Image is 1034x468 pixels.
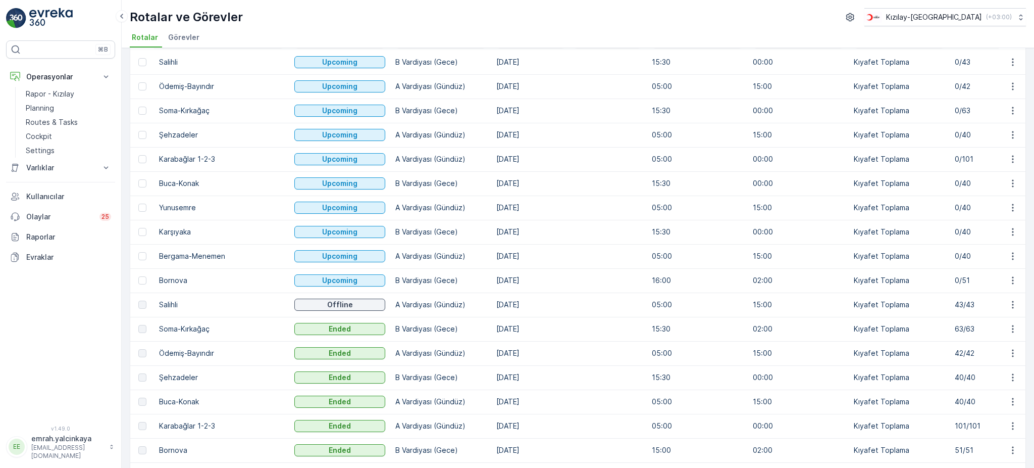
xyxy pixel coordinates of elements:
td: A Vardiyası (Gündüz) [390,341,491,365]
div: Toggle Row Selected [138,228,146,236]
img: logo [6,8,26,28]
td: Bornova [154,268,289,293]
td: B Vardiyası (Gece) [390,365,491,390]
p: Upcoming [322,130,357,140]
td: Ödemiş-Bayındır [154,74,289,99]
a: Raporlar [6,227,115,247]
button: Upcoming [294,105,385,117]
td: B Vardiyası (Gece) [390,438,491,462]
button: Upcoming [294,56,385,68]
button: Upcoming [294,80,385,92]
td: A Vardiyası (Gündüz) [390,293,491,317]
td: Soma-Kırkağaç [154,99,289,123]
td: Kıyafet Toplama [849,317,950,341]
td: A Vardiyası (Gündüz) [390,244,491,268]
button: Upcoming [294,250,385,262]
button: Upcoming [294,153,385,165]
p: Upcoming [322,203,357,213]
td: Şehzadeler [154,365,289,390]
td: 00:00 [748,365,849,390]
td: 15:00 [748,390,849,414]
td: 05:00 [647,123,748,147]
td: 02:00 [748,438,849,462]
span: v 1.49.0 [6,426,115,432]
td: Kıyafet Toplama [849,244,950,268]
div: Toggle Row Selected [138,446,146,454]
td: 15:00 [748,196,849,220]
td: 00:00 [748,171,849,196]
td: Kıyafet Toplama [849,414,950,438]
div: Toggle Row Selected [138,422,146,430]
td: [DATE] [491,171,647,196]
a: Cockpit [22,129,115,144]
td: B Vardiyası (Gece) [390,268,491,293]
td: A Vardiyası (Gündüz) [390,196,491,220]
td: 15:30 [647,365,748,390]
td: Kıyafet Toplama [849,293,950,317]
td: 00:00 [748,147,849,171]
td: Kıyafet Toplama [849,123,950,147]
img: k%C4%B1z%C4%B1lay_jywRncg.png [864,12,882,23]
td: Buca-Konak [154,390,289,414]
button: Operasyonlar [6,67,115,87]
td: [DATE] [491,365,647,390]
td: [DATE] [491,196,647,220]
p: ⌘B [98,45,108,54]
td: A Vardiyası (Gündüz) [390,123,491,147]
td: Bornova [154,438,289,462]
td: [DATE] [491,317,647,341]
td: [DATE] [491,220,647,244]
p: Ended [329,324,351,334]
td: 15:00 [748,293,849,317]
a: Rapor - Kızılay [22,87,115,101]
div: Toggle Row Selected [138,276,146,285]
td: [DATE] [491,438,647,462]
p: Kızılay-[GEOGRAPHIC_DATA] [886,12,982,22]
td: A Vardiyası (Gündüz) [390,74,491,99]
p: Cockpit [26,131,52,142]
button: Kızılay-[GEOGRAPHIC_DATA](+03:00) [864,8,1026,26]
p: Offline [327,300,353,310]
td: Salihli [154,293,289,317]
td: 15:30 [647,99,748,123]
td: 00:00 [748,220,849,244]
td: Kıyafet Toplama [849,365,950,390]
td: Karabağlar 1-2-3 [154,147,289,171]
p: Upcoming [322,81,357,91]
td: Kıyafet Toplama [849,220,950,244]
p: Rotalar ve Görevler [130,9,243,25]
button: Upcoming [294,177,385,190]
td: Kıyafet Toplama [849,268,950,293]
p: Raporlar [26,232,111,242]
p: Olaylar [26,212,93,222]
td: 05:00 [647,74,748,99]
td: 05:00 [647,341,748,365]
td: [DATE] [491,99,647,123]
p: Upcoming [322,251,357,261]
td: 00:00 [748,414,849,438]
p: Ended [329,421,351,431]
td: 15:00 [647,438,748,462]
td: Kıyafet Toplama [849,171,950,196]
div: Toggle Row Selected [138,349,146,357]
p: Upcoming [322,57,357,67]
td: [DATE] [491,244,647,268]
td: 05:00 [647,293,748,317]
td: 15:00 [748,341,849,365]
p: Ended [329,445,351,455]
td: 15:00 [748,123,849,147]
div: Toggle Row Selected [138,301,146,309]
td: 02:00 [748,317,849,341]
td: A Vardiyası (Gündüz) [390,390,491,414]
p: [EMAIL_ADDRESS][DOMAIN_NAME] [31,444,104,460]
td: 05:00 [647,244,748,268]
p: Rapor - Kızılay [26,89,74,99]
p: Ended [329,372,351,383]
div: EE [9,439,25,455]
td: Kıyafet Toplama [849,341,950,365]
td: Ödemiş-Bayındır [154,341,289,365]
p: Upcoming [322,178,357,189]
a: Routes & Tasks [22,115,115,129]
td: Buca-Konak [154,171,289,196]
div: Toggle Row Selected [138,325,146,333]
